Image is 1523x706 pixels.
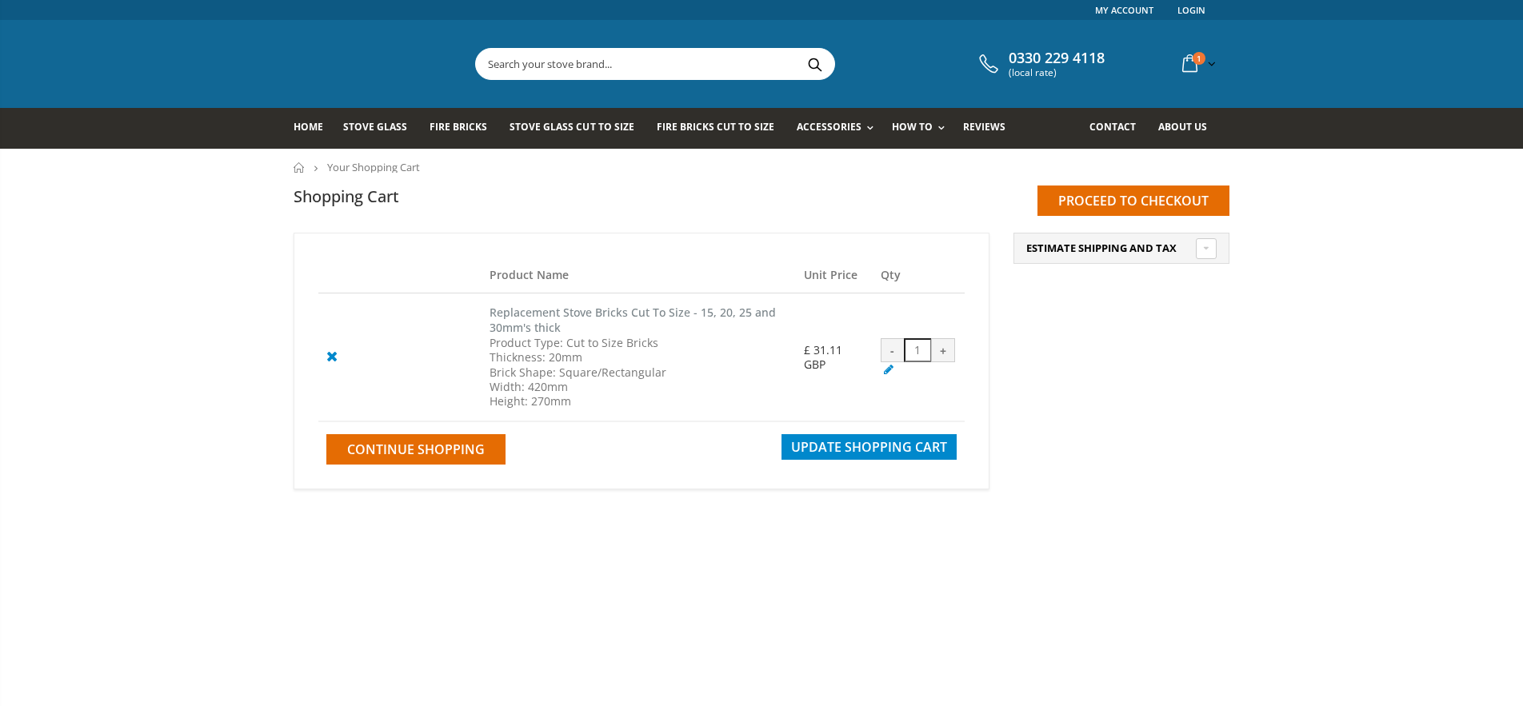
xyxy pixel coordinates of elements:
a: Fire Bricks [430,108,499,149]
button: Update Shopping Cart [781,434,957,460]
a: Home [294,108,335,149]
span: Home [294,120,323,134]
input: Search your stove brand... [476,49,1013,79]
span: Fire Bricks Cut To Size [657,120,774,134]
a: Stove Glass Cut To Size [510,108,646,149]
span: Continue Shopping [347,441,485,458]
a: Replacement Stove Bricks Cut To Size - 15, 20, 25 and 30mm's thick [490,305,776,335]
a: 1 [1176,48,1219,79]
span: 0330 229 4118 [1009,50,1105,67]
span: (local rate) [1009,67,1105,78]
a: Fire Bricks Cut To Size [657,108,786,149]
span: Update Shopping Cart [791,438,947,456]
a: Stove Glass [343,108,419,149]
span: Fire Bricks [430,120,487,134]
span: Accessories [797,120,861,134]
span: 1 [1193,52,1205,65]
span: Stove Glass Cut To Size [510,120,634,134]
span: Your Shopping Cart [327,160,420,174]
a: Reviews [963,108,1017,149]
span: How To [892,120,933,134]
span: Reviews [963,120,1005,134]
div: - [881,338,905,362]
a: Estimate Shipping and Tax [1026,241,1217,256]
a: Accessories [797,108,881,149]
th: Product Name [482,257,795,293]
h1: Shopping Cart [294,185,399,207]
th: Unit Price [796,257,873,293]
a: About us [1158,108,1219,149]
span: About us [1158,120,1207,134]
a: How To [892,108,953,149]
th: Qty [873,257,965,293]
input: Proceed to checkout [1037,185,1229,216]
a: Contact [1089,108,1148,149]
span: Contact [1089,120,1136,134]
span: £ 31.11 GBP [804,342,842,372]
a: Home [294,162,306,173]
div: Product Type: Cut to Size Bricks Thickness: 20mm Brick Shape: Square/Rectangular Width: 420mm Hei... [490,336,787,409]
a: 0330 229 4118 (local rate) [975,50,1105,78]
a: Continue Shopping [326,434,506,465]
button: Search [797,49,833,79]
span: Stove Glass [343,120,407,134]
div: + [931,338,955,362]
